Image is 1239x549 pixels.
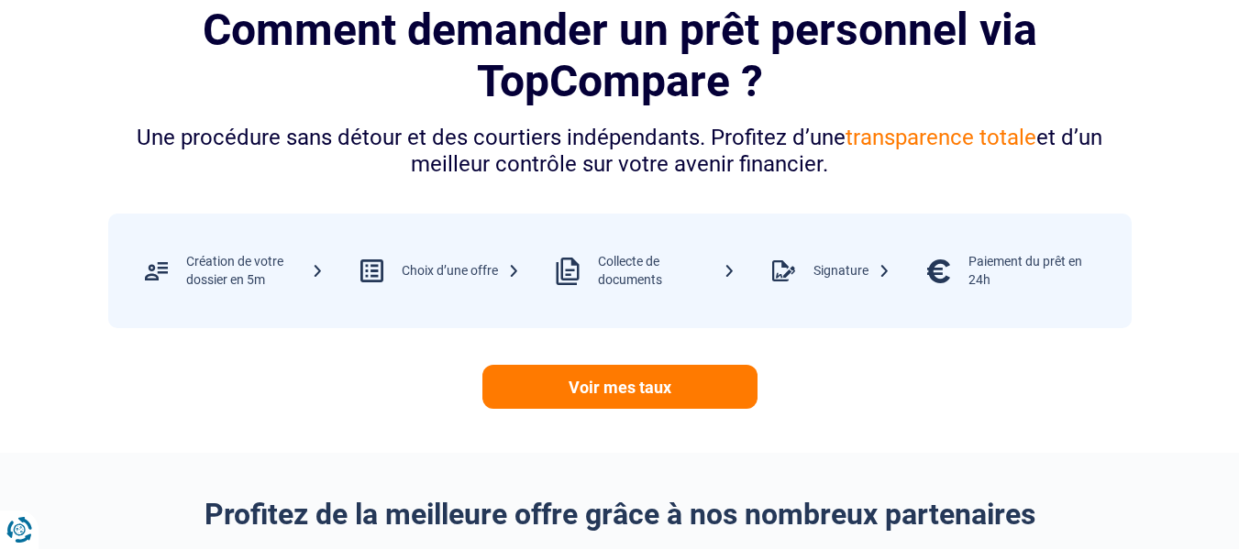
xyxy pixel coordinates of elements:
[108,497,1132,532] h2: Profitez de la meilleure offre grâce à nos nombreux partenaires
[598,253,736,289] div: Collecte de documents
[482,365,758,409] a: Voir mes taux
[402,262,520,280] div: Choix d’une offre
[813,262,891,280] div: Signature
[108,5,1132,105] h2: Comment demander un prêt personnel via TopCompare ?
[108,125,1132,178] div: Une procédure sans détour et des courtiers indépendants. Profitez d’une et d’un meilleur contrôle...
[846,125,1036,150] span: transparence totale
[968,253,1106,289] div: Paiement du prêt en 24h
[186,253,324,289] div: Création de votre dossier en 5m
